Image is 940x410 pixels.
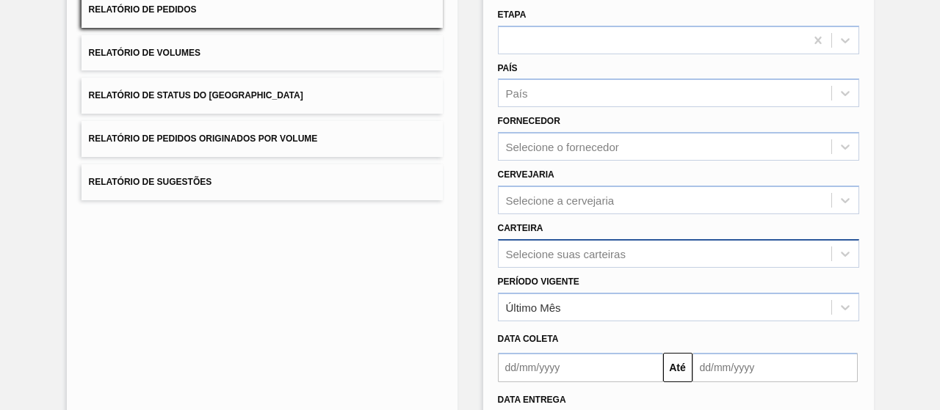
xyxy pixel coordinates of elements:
[663,353,693,382] button: Até
[498,334,559,344] span: Data coleta
[89,48,200,58] span: Relatório de Volumes
[498,116,560,126] label: Fornecedor
[89,90,303,100] span: Relatório de Status do [GEOGRAPHIC_DATA]
[498,63,518,73] label: País
[506,87,528,100] div: País
[82,121,443,157] button: Relatório de Pedidos Originados por Volume
[89,133,318,144] span: Relatório de Pedidos Originados por Volume
[498,395,566,405] span: Data entrega
[498,10,527,20] label: Etapa
[506,141,619,153] div: Selecione o fornecedor
[498,169,554,180] label: Cervejaria
[89,4,197,15] span: Relatório de Pedidos
[89,177,212,187] span: Relatório de Sugestões
[693,353,858,382] input: dd/mm/yyyy
[82,35,443,71] button: Relatório de Volumes
[82,164,443,200] button: Relatório de Sugestões
[498,223,543,233] label: Carteira
[506,194,615,206] div: Selecione a cervejaria
[506,301,561,313] div: Último Mês
[498,277,579,287] label: Período Vigente
[506,247,626,260] div: Selecione suas carteiras
[498,353,663,382] input: dd/mm/yyyy
[82,78,443,114] button: Relatório de Status do [GEOGRAPHIC_DATA]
